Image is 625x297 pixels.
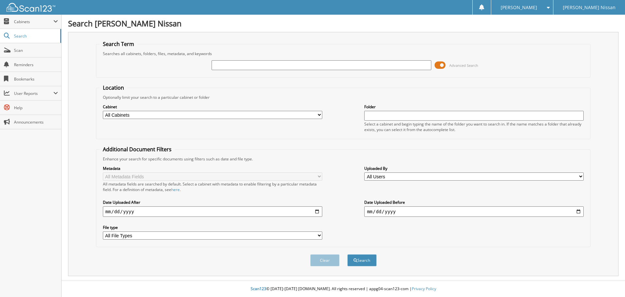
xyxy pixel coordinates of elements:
span: Scan [14,48,58,53]
a: Privacy Policy [412,286,436,291]
div: © [DATE]-[DATE] [DOMAIN_NAME]. All rights reserved | appg04-scan123-com | [62,281,625,297]
div: Enhance your search for specific documents using filters such as date and file type. [100,156,587,162]
label: Date Uploaded After [103,200,322,205]
span: Scan123 [251,286,266,291]
div: Searches all cabinets, folders, files, metadata, and keywords [100,51,587,56]
input: start [103,206,322,217]
span: Announcements [14,119,58,125]
legend: Additional Document Filters [100,146,175,153]
span: [PERSON_NAME] Nissan [563,6,616,9]
div: All metadata fields are searched by default. Select a cabinet with metadata to enable filtering b... [103,181,322,192]
label: Cabinet [103,104,322,110]
label: Uploaded By [364,166,584,171]
span: User Reports [14,91,53,96]
span: Search [14,33,57,39]
img: scan123-logo-white.svg [7,3,55,12]
label: File type [103,225,322,230]
button: Clear [310,254,340,266]
div: Select a cabinet and begin typing the name of the folder you want to search in. If the name match... [364,121,584,132]
label: Folder [364,104,584,110]
span: [PERSON_NAME] [501,6,537,9]
span: Help [14,105,58,111]
span: Cabinets [14,19,53,24]
label: Metadata [103,166,322,171]
legend: Search Term [100,40,137,48]
a: here [171,187,180,192]
span: Advanced Search [449,63,478,68]
h1: Search [PERSON_NAME] Nissan [68,18,618,29]
span: Bookmarks [14,76,58,82]
legend: Location [100,84,127,91]
input: end [364,206,584,217]
label: Date Uploaded Before [364,200,584,205]
span: Reminders [14,62,58,67]
button: Search [347,254,377,266]
div: Optionally limit your search to a particular cabinet or folder [100,95,587,100]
